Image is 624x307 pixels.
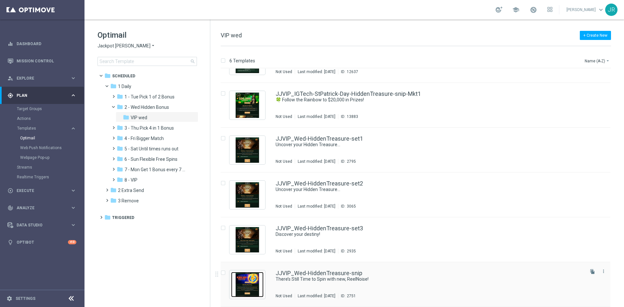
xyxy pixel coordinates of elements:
a: Target Groups [17,106,68,111]
span: 1 - Tue Pick 1 of 2 Bonus [124,94,175,100]
div: Optibot [7,234,76,251]
i: arrow_drop_down [150,43,156,49]
div: Webpage Pop-up [20,153,84,162]
i: folder [117,145,123,152]
div: 2795 [347,159,356,164]
div: ID: [338,204,356,209]
span: Triggered [112,215,134,221]
i: track_changes [7,205,13,211]
a: JJVIP_Wed-HiddenTreasure-set1 [276,136,363,142]
div: 3065 [347,204,356,209]
i: folder [117,176,123,183]
i: folder [117,124,123,131]
div: Dashboard [7,35,76,52]
div: Press SPACE to select this row. [214,217,623,262]
i: keyboard_arrow_right [70,125,76,132]
a: Settings [16,297,35,301]
span: 6 - Sun Flexible Free Spins [124,156,177,162]
div: Last modified: [DATE] [295,159,338,164]
h1: Optimail [97,30,197,40]
span: 4 - Fri Bigger Match [124,135,164,141]
div: Press SPACE to select this row. [214,262,623,307]
i: keyboard_arrow_right [70,75,76,81]
a: Web Push Notifications [20,145,68,150]
span: 3 - Thu Pick 4 in 1 Bonus [124,125,174,131]
a: JJVIP_IGTech-StPatrick-Day-HiddenTreasure-snip-Mkt1 [276,91,421,97]
div: There’s Still Time to Spin with new, ReelNoise! [276,276,583,282]
div: Not Used [276,69,292,74]
i: folder [123,114,129,121]
span: Execute [17,189,70,193]
div: Not Used [276,114,292,119]
button: Name (A-Z)arrow_drop_down [584,57,611,65]
div: play_circle_outline Execute keyboard_arrow_right [7,188,77,193]
i: lightbulb [7,239,13,245]
div: Last modified: [DATE] [295,293,338,299]
div: Press SPACE to select this row. [214,83,623,128]
span: VIP wed [131,115,147,121]
div: person_search Explore keyboard_arrow_right [7,76,77,81]
div: Last modified: [DATE] [295,204,338,209]
input: Search Template [97,57,197,66]
span: Analyze [17,206,70,210]
div: 2935 [347,249,356,254]
div: 🍀 Follow the Rainbow to $20,000 in Prizes! [276,97,583,103]
div: Templates [17,126,70,130]
span: VIP wed [221,32,242,39]
div: 2751 [347,293,356,299]
i: folder [110,197,117,204]
div: 12637 [347,69,358,74]
div: Streams [17,162,84,172]
button: gps_fixed Plan keyboard_arrow_right [7,93,77,98]
i: settings [6,296,12,301]
div: Data Studio keyboard_arrow_right [7,223,77,228]
div: Templates keyboard_arrow_right [17,126,77,131]
div: +10 [68,240,76,244]
div: Not Used [276,204,292,209]
a: [PERSON_NAME]keyboard_arrow_down [566,5,605,15]
a: Discover your destiny! [276,231,568,237]
div: Analyze [7,205,70,211]
button: + Create New [580,31,611,40]
span: Explore [17,76,70,80]
a: 🍀 Follow the Rainbow to $20,000 in Prizes! [276,97,568,103]
button: more_vert [600,267,607,275]
div: Web Push Notifications [20,143,84,153]
span: 7 - Mon Get 1 Bonus every 7 Hours [124,167,186,173]
span: 3 Remove [118,198,139,204]
a: Realtime Triggers [17,174,68,180]
div: Data Studio [7,222,70,228]
div: Discover your destiny! [276,231,583,237]
a: Streams [17,165,68,170]
div: Press SPACE to select this row. [214,128,623,173]
div: 13883 [347,114,358,119]
img: 3065.jpeg [231,182,264,208]
div: Realtime Triggers [17,172,84,182]
a: There’s Still Time to Spin with new, ReelNoise! [276,276,568,282]
img: 2751.jpeg [231,272,264,297]
i: folder [104,214,111,221]
span: Templates [17,126,64,130]
i: person_search [7,75,13,81]
span: Scheduled [112,73,135,79]
div: Not Used [276,293,292,299]
i: keyboard_arrow_right [70,187,76,194]
i: equalizer [7,41,13,47]
span: 2 - Wed Hidden Bonus [124,104,169,110]
i: folder [117,166,123,173]
img: 13883.jpeg [231,93,264,118]
div: Press SPACE to select this row. [214,173,623,217]
button: equalizer Dashboard [7,41,77,46]
i: folder [110,187,117,193]
div: Mission Control [7,52,76,70]
i: gps_fixed [7,93,13,98]
div: Mission Control [7,58,77,64]
span: 5 - Sat Until times runs out [124,146,178,152]
div: Templates [17,123,84,162]
a: Actions [17,116,68,121]
button: lightbulb Optibot +10 [7,240,77,245]
i: folder [104,72,111,79]
a: JJVIP_Wed-HiddenTreasure-snip [276,270,362,276]
div: ID: [338,114,358,119]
